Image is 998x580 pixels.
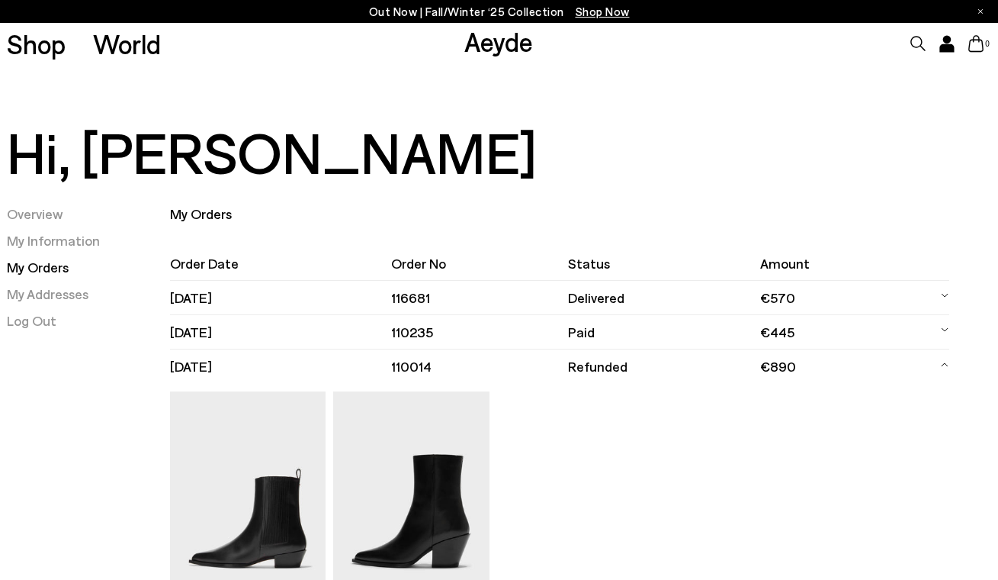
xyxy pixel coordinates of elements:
a: My Orders [7,259,69,275]
td: delivered [568,281,760,315]
a: Aeyde [464,25,533,57]
a: Shop [7,31,66,57]
td: refunded [568,350,760,384]
td: €445 [760,315,920,350]
div: My Orders [170,205,949,224]
a: Log Out [7,312,56,329]
th: Order Date [170,246,391,281]
p: Out Now | Fall/Winter ‘25 Collection [369,2,630,21]
td: [DATE] [170,281,391,315]
th: Amount [760,246,920,281]
th: Status [568,246,760,281]
span: 0 [984,40,991,48]
span: Navigate to /collections/new-in [576,5,630,18]
th: Order No [391,246,568,281]
td: 110014 [391,350,568,384]
td: paid [568,315,760,350]
td: 110235 [391,315,568,350]
a: Overview [7,205,63,222]
td: €570 [760,281,920,315]
td: [DATE] [170,350,391,384]
a: World [93,31,161,57]
a: My Information [7,232,100,249]
td: [DATE] [170,315,391,350]
h2: Hi, [PERSON_NAME] [7,121,991,182]
a: My Addresses [7,285,88,302]
td: 116681 [391,281,568,315]
td: €890 [760,350,920,384]
a: 0 [968,35,984,52]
